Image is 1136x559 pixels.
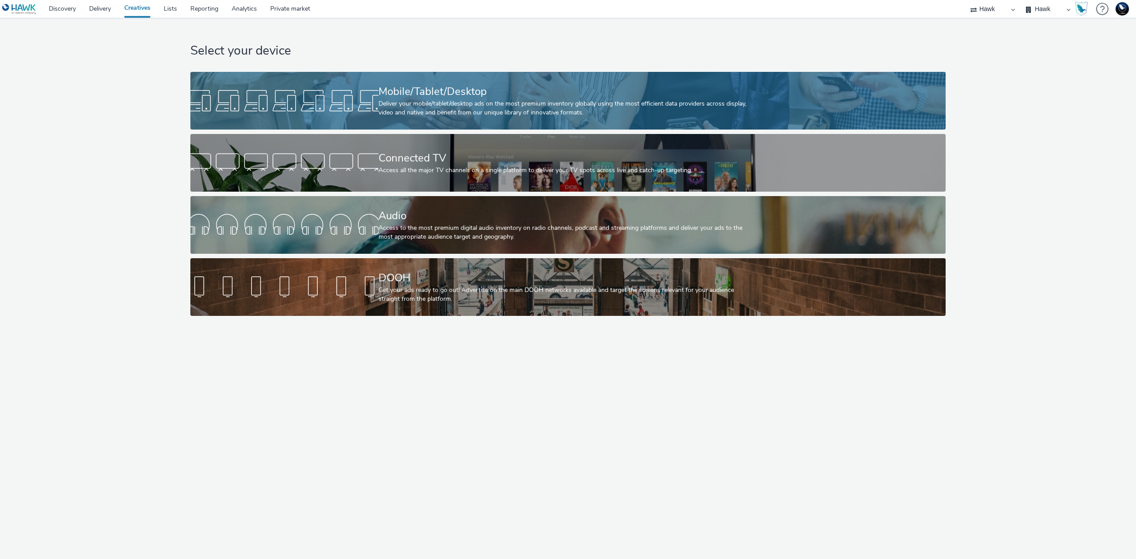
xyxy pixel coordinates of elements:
[379,208,754,224] div: Audio
[2,4,36,15] img: undefined Logo
[379,99,754,118] div: Deliver your mobile/tablet/desktop ads on the most premium inventory globally using the most effi...
[190,72,946,130] a: Mobile/Tablet/DesktopDeliver your mobile/tablet/desktop ads on the most premium inventory globall...
[1116,2,1129,16] img: Support Hawk
[379,286,754,304] div: Get your ads ready to go out! Advertise on the main DOOH networks available and target the screen...
[379,166,754,175] div: Access all the major TV channels on a single platform to deliver your TV spots across live and ca...
[1075,2,1092,16] a: Hawk Academy
[379,150,754,166] div: Connected TV
[190,196,946,254] a: AudioAccess to the most premium digital audio inventory on radio channels, podcast and streaming ...
[190,134,946,192] a: Connected TVAccess all the major TV channels on a single platform to deliver your TV spots across...
[1075,2,1088,16] img: Hawk Academy
[190,258,946,316] a: DOOHGet your ads ready to go out! Advertise on the main DOOH networks available and target the sc...
[190,43,946,59] h1: Select your device
[379,270,754,286] div: DOOH
[379,84,754,99] div: Mobile/Tablet/Desktop
[379,224,754,242] div: Access to the most premium digital audio inventory on radio channels, podcast and streaming platf...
